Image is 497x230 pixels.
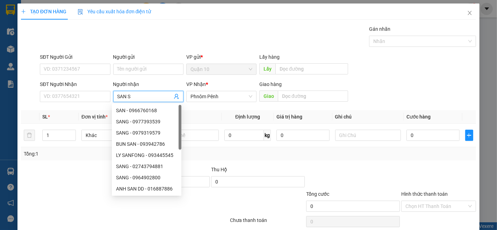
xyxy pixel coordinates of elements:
[211,167,227,172] span: Thu Hộ
[466,132,473,138] span: plus
[186,53,257,61] div: VP gửi
[40,80,110,88] div: SĐT Người Nhận
[259,81,282,87] span: Giao hàng
[78,9,151,14] span: Yêu cầu xuất hóa đơn điện tử
[306,191,329,197] span: Tổng cước
[21,9,66,14] span: TẠO ĐƠN HÀNG
[112,183,181,194] div: ANH SAN DD - 016887886
[116,140,177,148] div: BUN SAN - 093942786
[276,130,329,141] input: 0
[186,81,206,87] span: VP Nhận
[112,116,181,127] div: SANG - 0977393539
[259,91,278,102] span: Giao
[81,114,108,120] span: Đơn vị tính
[369,26,390,32] label: Gán nhãn
[86,130,143,141] span: Khác
[335,130,401,141] input: Ghi Chú
[275,63,348,74] input: Dọc đường
[24,150,192,158] div: Tổng: 1
[42,114,48,120] span: SL
[116,163,177,170] div: SANG - 02743794881
[401,191,448,197] label: Hình thức thanh toán
[21,9,26,14] span: plus
[467,10,473,16] span: close
[153,130,219,141] input: VD: Bàn, Ghế
[112,127,181,138] div: SANG - 0979319579
[116,129,177,137] div: SANG - 0979319579
[465,130,474,141] button: plus
[116,107,177,114] div: SAN - 0966760168
[112,150,181,161] div: LY SANFONG - 093445545
[230,216,306,229] div: Chưa thanh toán
[116,151,177,159] div: LY SANFONG - 093445545
[235,114,260,120] span: Định lượng
[174,94,179,99] span: user-add
[264,130,271,141] span: kg
[190,91,252,102] span: Phnôm Pênh
[116,118,177,125] div: SANG - 0977393539
[78,9,83,15] img: icon
[112,138,181,150] div: BUN SAN - 093942786
[332,110,404,124] th: Ghi chú
[190,64,252,74] span: Quận 10
[116,185,177,193] div: ANH SAN DD - 016887886
[116,174,177,181] div: SANG - 0964902800
[276,114,302,120] span: Giá trị hàng
[278,91,348,102] input: Dọc đường
[112,161,181,172] div: SANG - 02743794881
[112,172,181,183] div: SANG - 0964902800
[40,53,110,61] div: SĐT Người Gửi
[259,63,275,74] span: Lấy
[113,53,183,61] div: Người gửi
[460,3,480,23] button: Close
[112,105,181,116] div: SAN - 0966760168
[113,80,183,88] div: Người nhận
[259,54,280,60] span: Lấy hàng
[406,114,431,120] span: Cước hàng
[24,130,35,141] button: delete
